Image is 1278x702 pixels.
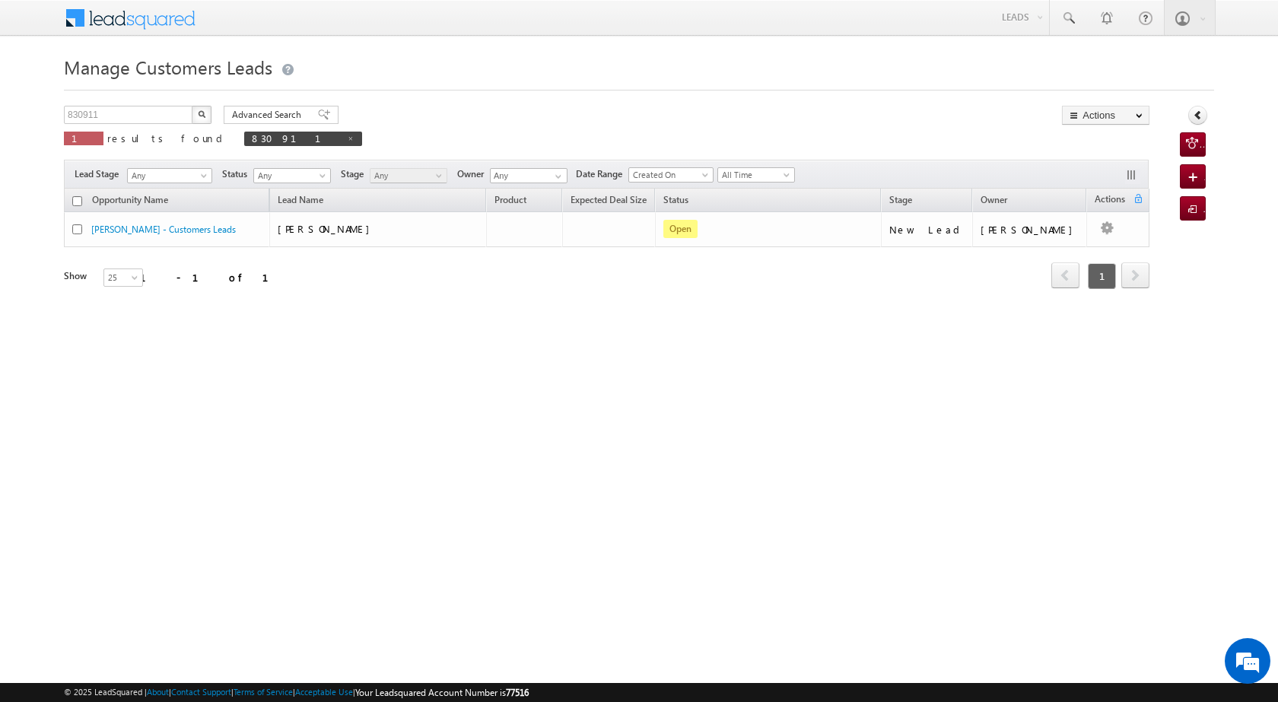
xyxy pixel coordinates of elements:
a: Terms of Service [234,687,293,697]
span: Product [494,194,526,205]
input: Type to Search [490,168,567,183]
span: Expected Deal Size [571,194,647,205]
span: results found [107,132,228,145]
a: Expected Deal Size [563,192,654,211]
span: prev [1051,262,1079,288]
a: All Time [717,167,795,183]
a: 25 [103,268,143,287]
span: Your Leadsquared Account Number is [355,687,529,698]
span: 1 [72,132,96,145]
a: Stage [882,192,920,211]
a: Status [656,192,696,211]
span: 77516 [506,687,529,698]
span: Date Range [576,167,628,181]
span: 25 [104,271,145,284]
div: [PERSON_NAME] [981,223,1080,237]
a: Any [253,168,331,183]
a: [PERSON_NAME] - Customers Leads [91,224,236,235]
span: [PERSON_NAME] [278,222,377,235]
span: Any [128,169,207,183]
span: Lead Name [270,192,331,211]
a: Opportunity Name [84,192,176,211]
a: Show All Items [547,169,566,184]
div: New Lead [889,223,965,237]
span: Owner [457,167,490,181]
span: Open [663,220,698,238]
a: Created On [628,167,714,183]
span: Lead Stage [75,167,125,181]
div: Show [64,269,91,283]
span: 830911 [252,132,339,145]
div: 1 - 1 of 1 [140,268,287,286]
a: Acceptable Use [295,687,353,697]
a: next [1121,264,1149,288]
a: Any [127,168,212,183]
span: Created On [629,168,708,182]
span: Stage [889,194,912,205]
span: Actions [1087,191,1133,211]
span: Manage Customers Leads [64,55,272,79]
a: Contact Support [171,687,231,697]
a: About [147,687,169,697]
span: Owner [981,194,1007,205]
span: 1 [1088,263,1116,289]
span: Status [222,167,253,181]
img: Search [198,110,205,118]
span: Any [370,169,443,183]
a: prev [1051,264,1079,288]
span: Opportunity Name [92,194,168,205]
a: Any [370,168,447,183]
span: © 2025 LeadSquared | | | | | [64,685,529,700]
span: Any [254,169,326,183]
span: Stage [341,167,370,181]
span: next [1121,262,1149,288]
button: Actions [1062,106,1149,125]
span: All Time [718,168,790,182]
input: Check all records [72,196,82,206]
span: Advanced Search [232,108,306,122]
